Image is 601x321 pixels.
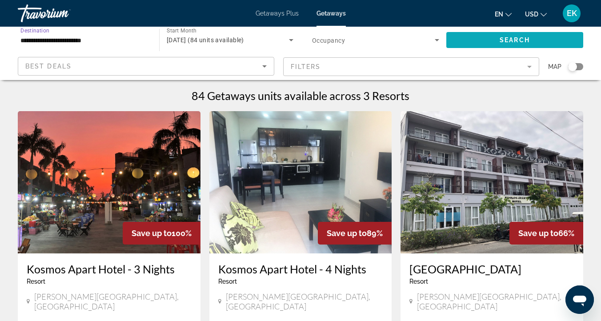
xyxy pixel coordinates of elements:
[25,63,72,70] span: Best Deals
[401,111,583,253] img: RK43E01X.jpg
[218,278,237,285] span: Resort
[525,11,538,18] span: USD
[567,9,577,18] span: EK
[525,8,547,20] button: Change currency
[27,262,192,276] a: Kosmos Apart Hotel - 3 Nights
[256,10,299,17] a: Getaways Plus
[132,229,172,238] span: Save up to
[18,2,107,25] a: Travorium
[192,89,409,102] h1: 84 Getaways units available across 3 Resorts
[548,60,561,73] span: Map
[500,36,530,44] span: Search
[25,61,267,72] mat-select: Sort by
[318,222,392,245] div: 89%
[560,4,583,23] button: User Menu
[20,27,49,33] span: Destination
[167,28,196,34] span: Start Month
[312,37,345,44] span: Occupancy
[509,222,583,245] div: 66%
[34,292,192,311] span: [PERSON_NAME][GEOGRAPHIC_DATA], [GEOGRAPHIC_DATA]
[283,57,540,76] button: Filter
[417,292,574,311] span: [PERSON_NAME][GEOGRAPHIC_DATA], [GEOGRAPHIC_DATA]
[226,292,383,311] span: [PERSON_NAME][GEOGRAPHIC_DATA], [GEOGRAPHIC_DATA]
[27,278,45,285] span: Resort
[565,285,594,314] iframe: Button to launch messaging window
[518,229,558,238] span: Save up to
[317,10,346,17] a: Getaways
[123,222,200,245] div: 100%
[18,111,200,253] img: RK39O01X.jpg
[495,11,503,18] span: en
[218,262,383,276] a: Kosmos Apart Hotel - 4 Nights
[409,262,574,276] a: [GEOGRAPHIC_DATA]
[209,111,392,253] img: RK40I01X.jpg
[409,278,428,285] span: Resort
[495,8,512,20] button: Change language
[327,229,367,238] span: Save up to
[167,36,244,44] span: [DATE] (84 units available)
[446,32,583,48] button: Search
